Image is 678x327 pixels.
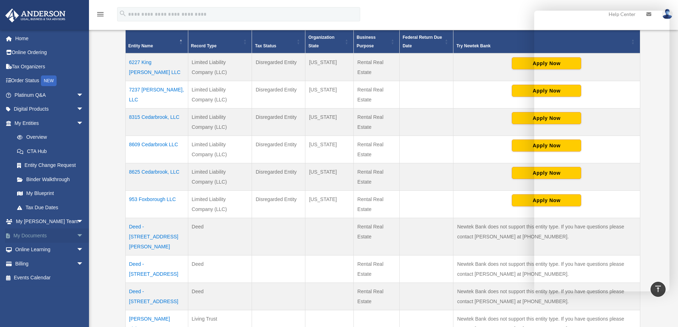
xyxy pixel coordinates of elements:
[305,163,354,191] td: [US_STATE]
[305,53,354,81] td: [US_STATE]
[125,283,188,310] td: Deed - [STREET_ADDRESS]
[354,163,400,191] td: Rental Real Estate
[400,30,453,54] th: Federal Return Due Date: Activate to sort
[308,35,334,48] span: Organization State
[188,109,252,136] td: Limited Liability Company (LLC)
[77,215,91,229] span: arrow_drop_down
[10,200,91,215] a: Tax Due Dates
[77,88,91,102] span: arrow_drop_down
[354,53,400,81] td: Rental Real Estate
[305,109,354,136] td: [US_STATE]
[354,191,400,218] td: Rental Real Estate
[10,144,91,158] a: CTA Hub
[125,255,188,283] td: Deed - [STREET_ADDRESS]
[252,30,305,54] th: Tax Status: Activate to sort
[5,271,94,285] a: Events Calendar
[662,9,673,19] img: User Pic
[125,218,188,255] td: Deed - [STREET_ADDRESS][PERSON_NAME]
[305,30,354,54] th: Organization State: Activate to sort
[10,158,91,173] a: Entity Change Request
[512,85,581,97] button: Apply Now
[255,43,276,48] span: Tax Status
[125,163,188,191] td: 8625 Cedarbrook, LLC
[96,10,105,19] i: menu
[10,172,91,186] a: Binder Walkthrough
[77,116,91,131] span: arrow_drop_down
[188,136,252,163] td: Limited Liability Company (LLC)
[125,136,188,163] td: 8609 Cedarbrook LLC
[354,81,400,109] td: Rental Real Estate
[125,30,188,54] th: Entity Name: Activate to invert sorting
[5,102,94,116] a: Digital Productsarrow_drop_down
[512,112,581,124] button: Apply Now
[252,136,305,163] td: Disregarded Entity
[534,11,669,291] iframe: Chat Window
[305,81,354,109] td: [US_STATE]
[188,53,252,81] td: Limited Liability Company (LLC)
[188,218,252,255] td: Deed
[119,10,127,17] i: search
[41,75,57,86] div: NEW
[188,81,252,109] td: Limited Liability Company (LLC)
[456,42,629,50] div: Try Newtek Bank
[252,191,305,218] td: Disregarded Entity
[453,30,640,54] th: Try Newtek Bank : Activate to sort
[5,59,94,74] a: Tax Organizers
[128,43,153,48] span: Entity Name
[5,243,94,257] a: Online Learningarrow_drop_down
[188,255,252,283] td: Deed
[77,228,91,243] span: arrow_drop_down
[512,194,581,206] button: Apply Now
[77,102,91,117] span: arrow_drop_down
[125,191,188,218] td: 953 Foxborough LLC
[354,283,400,310] td: Rental Real Estate
[5,74,94,88] a: Order StatusNEW
[96,12,105,19] a: menu
[305,191,354,218] td: [US_STATE]
[354,136,400,163] td: Rental Real Estate
[188,30,252,54] th: Record Type: Activate to sort
[125,109,188,136] td: 8315 Cedarbrook, LLC
[3,9,68,22] img: Anderson Advisors Platinum Portal
[354,30,400,54] th: Business Purpose: Activate to sort
[5,116,91,130] a: My Entitiesarrow_drop_down
[5,31,94,46] a: Home
[252,109,305,136] td: Disregarded Entity
[252,81,305,109] td: Disregarded Entity
[125,81,188,109] td: 7237 [PERSON_NAME], LLC
[252,53,305,81] td: Disregarded Entity
[5,215,94,229] a: My [PERSON_NAME] Teamarrow_drop_down
[512,139,581,152] button: Apply Now
[188,163,252,191] td: Limited Liability Company (LLC)
[5,88,94,102] a: Platinum Q&Aarrow_drop_down
[357,35,375,48] span: Business Purpose
[188,191,252,218] td: Limited Liability Company (LLC)
[512,167,581,179] button: Apply Now
[10,130,87,144] a: Overview
[453,218,640,255] td: Newtek Bank does not support this entity type. If you have questions please contact [PERSON_NAME]...
[125,53,188,81] td: 6227 King [PERSON_NAME] LLC
[5,46,94,60] a: Online Ordering
[191,43,217,48] span: Record Type
[77,243,91,257] span: arrow_drop_down
[5,228,94,243] a: My Documentsarrow_drop_down
[512,57,581,69] button: Apply Now
[403,35,442,48] span: Federal Return Due Date
[305,136,354,163] td: [US_STATE]
[10,186,91,201] a: My Blueprint
[354,255,400,283] td: Rental Real Estate
[354,218,400,255] td: Rental Real Estate
[188,283,252,310] td: Deed
[5,257,94,271] a: Billingarrow_drop_down
[354,109,400,136] td: Rental Real Estate
[453,283,640,310] td: Newtek Bank does not support this entity type. If you have questions please contact [PERSON_NAME]...
[252,163,305,191] td: Disregarded Entity
[77,257,91,271] span: arrow_drop_down
[453,255,640,283] td: Newtek Bank does not support this entity type. If you have questions please contact [PERSON_NAME]...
